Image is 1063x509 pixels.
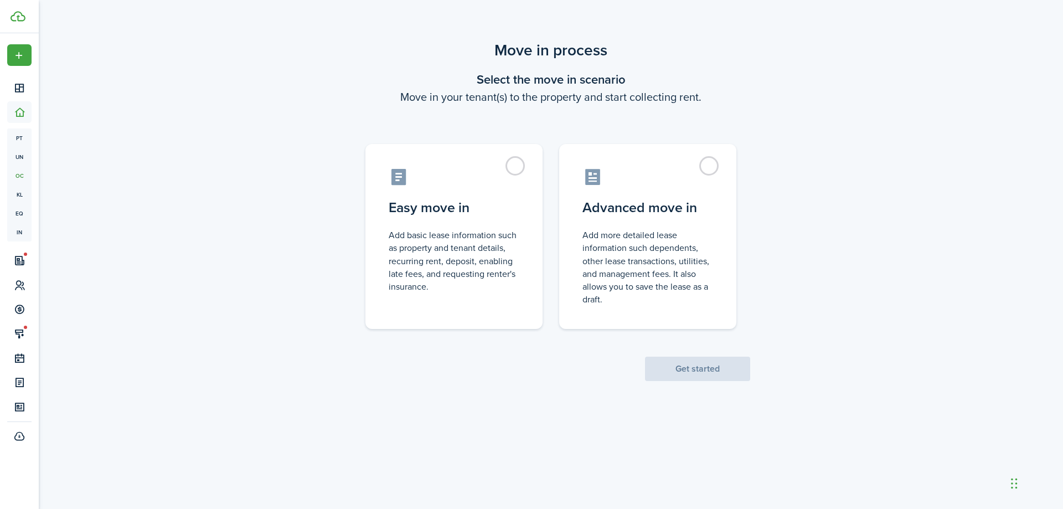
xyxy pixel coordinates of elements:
[7,128,32,147] a: pt
[389,198,519,218] control-radio-card-title: Easy move in
[7,147,32,166] a: un
[582,198,713,218] control-radio-card-title: Advanced move in
[352,70,750,89] wizard-step-header-title: Select the move in scenario
[7,166,32,185] a: oc
[1011,467,1018,500] div: Drag
[352,39,750,62] scenario-title: Move in process
[352,89,750,105] wizard-step-header-description: Move in your tenant(s) to the property and start collecting rent.
[389,229,519,293] control-radio-card-description: Add basic lease information such as property and tenant details, recurring rent, deposit, enablin...
[7,204,32,223] a: eq
[1008,456,1063,509] iframe: Chat Widget
[7,185,32,204] a: kl
[7,44,32,66] button: Open menu
[582,229,713,306] control-radio-card-description: Add more detailed lease information such dependents, other lease transactions, utilities, and man...
[7,223,32,241] a: in
[11,11,25,22] img: TenantCloud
